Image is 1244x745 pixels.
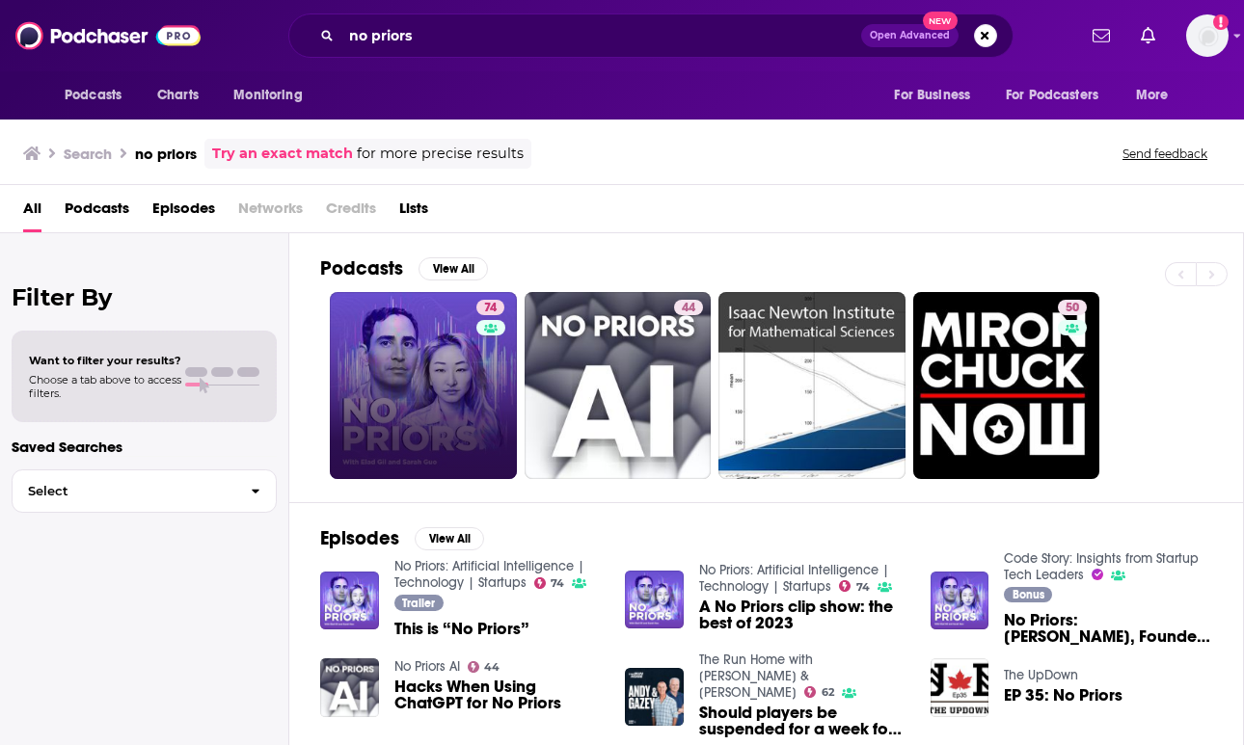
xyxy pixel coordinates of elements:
[220,77,327,114] button: open menu
[1004,550,1199,583] a: Code Story: Insights from Startup Tech Leaders
[674,300,703,315] a: 44
[699,652,813,701] a: The Run Home with Andy & Gazey
[625,571,684,629] img: A No Priors clip show: the best of 2023
[152,193,215,232] a: Episodes
[699,562,889,595] a: No Priors: Artificial Intelligence | Technology | Startups
[993,77,1126,114] button: open menu
[870,31,950,40] span: Open Advanced
[394,678,603,711] a: Hacks When Using ChatGPT for No Priors
[320,256,488,280] a: PodcastsView All
[64,145,112,163] h3: Search
[1117,146,1213,162] button: Send feedback
[880,77,994,114] button: open menu
[394,558,584,591] a: No Priors: Artificial Intelligence | Technology | Startups
[145,77,210,114] a: Charts
[402,598,435,609] span: Trailer
[484,663,500,672] span: 44
[525,292,712,479] a: 44
[415,527,484,550] button: View All
[320,658,379,717] img: Hacks When Using ChatGPT for No Priors
[931,658,989,717] img: EP 35: No Priors
[320,256,403,280] h2: Podcasts
[233,82,302,109] span: Monitoring
[394,658,460,675] a: No Priors AI
[1122,77,1193,114] button: open menu
[1004,667,1078,683] a: The UpDown
[551,579,564,588] span: 74
[23,193,41,232] a: All
[1186,14,1229,57] button: Show profile menu
[1186,14,1229,57] span: Logged in as WE_Broadcast
[326,193,376,232] span: Credits
[29,354,181,367] span: Want to filter your results?
[534,577,565,589] a: 74
[468,661,500,673] a: 44
[15,17,201,54] img: Podchaser - Follow, Share and Rate Podcasts
[476,300,504,315] a: 74
[804,686,834,698] a: 62
[357,143,524,165] span: for more precise results
[288,13,1014,58] div: Search podcasts, credits, & more...
[931,572,989,630] img: No Priors: Jensen Huang, Founder & CEO of Nvidia
[65,82,122,109] span: Podcasts
[320,526,399,550] h2: Episodes
[394,621,529,637] a: This is “No Priors”
[65,193,129,232] a: Podcasts
[699,599,907,631] a: A No Priors clip show: the best of 2023
[157,82,199,109] span: Charts
[1136,82,1169,109] span: More
[625,668,684,727] img: Should players be suspended for a week for umpire contact even if they have no priors?
[856,583,870,592] span: 74
[238,193,303,232] span: Networks
[1186,14,1229,57] img: User Profile
[419,257,488,280] button: View All
[13,485,235,497] span: Select
[1213,14,1229,30] svg: Add a profile image
[861,24,959,47] button: Open AdvancedNew
[399,193,428,232] a: Lists
[484,299,497,318] span: 74
[839,580,870,592] a: 74
[12,438,277,456] p: Saved Searches
[1006,82,1098,109] span: For Podcasters
[212,143,353,165] a: Try an exact match
[341,20,861,51] input: Search podcasts, credits, & more...
[1004,612,1212,645] a: No Priors: Jensen Huang, Founder & CEO of Nvidia
[1004,612,1212,645] span: No Priors: [PERSON_NAME], Founder & CEO of Nvidia
[51,77,147,114] button: open menu
[1085,19,1118,52] a: Show notifications dropdown
[822,688,834,697] span: 62
[320,572,379,630] img: This is “No Priors”
[135,145,197,163] h3: no priors
[894,82,970,109] span: For Business
[1066,299,1079,318] span: 50
[320,526,484,550] a: EpisodesView All
[12,469,277,513] button: Select
[330,292,517,479] a: 74
[682,299,695,318] span: 44
[923,12,958,30] span: New
[913,292,1100,479] a: 50
[699,705,907,737] a: Should players be suspended for a week for umpire contact even if they have no priors?
[29,373,181,400] span: Choose a tab above to access filters.
[1133,19,1163,52] a: Show notifications dropdown
[1004,687,1122,704] a: EP 35: No Priors
[12,283,277,311] h2: Filter By
[1058,300,1087,315] a: 50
